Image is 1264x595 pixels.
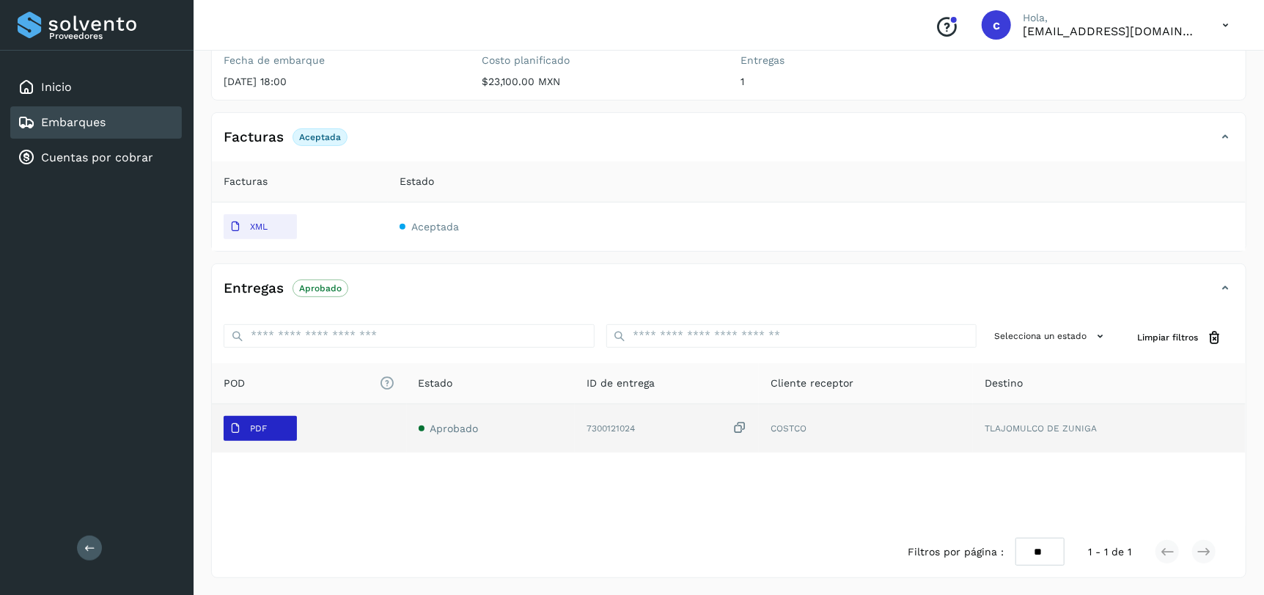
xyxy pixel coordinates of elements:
[224,174,268,189] span: Facturas
[587,420,747,436] div: 7300121024
[299,283,342,293] p: Aprobado
[224,280,284,297] h4: Entregas
[10,142,182,174] div: Cuentas por cobrar
[587,376,655,391] span: ID de entrega
[41,150,153,164] a: Cuentas por cobrar
[411,221,459,233] span: Aceptada
[41,115,106,129] a: Embarques
[224,416,297,441] button: PDF
[988,324,1114,348] button: Selecciona un estado
[741,54,976,67] label: Entregas
[224,54,459,67] label: Fecha de embarque
[224,214,297,239] button: XML
[1125,324,1234,351] button: Limpiar filtros
[741,76,976,88] p: 1
[212,276,1246,313] div: EntregasAprobado
[400,174,434,189] span: Estado
[1023,24,1199,38] p: cuentasespeciales8_met@castores.com.mx
[973,404,1246,453] td: TLAJOMULCO DE ZUNIGA
[1137,331,1198,344] span: Limpiar filtros
[250,423,267,434] p: PDF
[771,376,853,391] span: Cliente receptor
[10,71,182,103] div: Inicio
[299,132,341,142] p: Aceptada
[759,404,973,453] td: COSTCO
[10,106,182,139] div: Embarques
[419,376,453,391] span: Estado
[212,125,1246,161] div: FacturasAceptada
[224,76,459,88] p: [DATE] 18:00
[430,423,479,434] span: Aprobado
[224,129,284,146] h4: Facturas
[224,376,395,391] span: POD
[482,54,718,67] label: Costo planificado
[41,80,72,94] a: Inicio
[49,31,176,41] p: Proveedores
[1023,12,1199,24] p: Hola,
[1088,544,1131,560] span: 1 - 1 de 1
[250,222,268,232] p: XML
[908,544,1004,560] span: Filtros por página :
[482,76,718,88] p: $23,100.00 MXN
[985,376,1023,391] span: Destino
